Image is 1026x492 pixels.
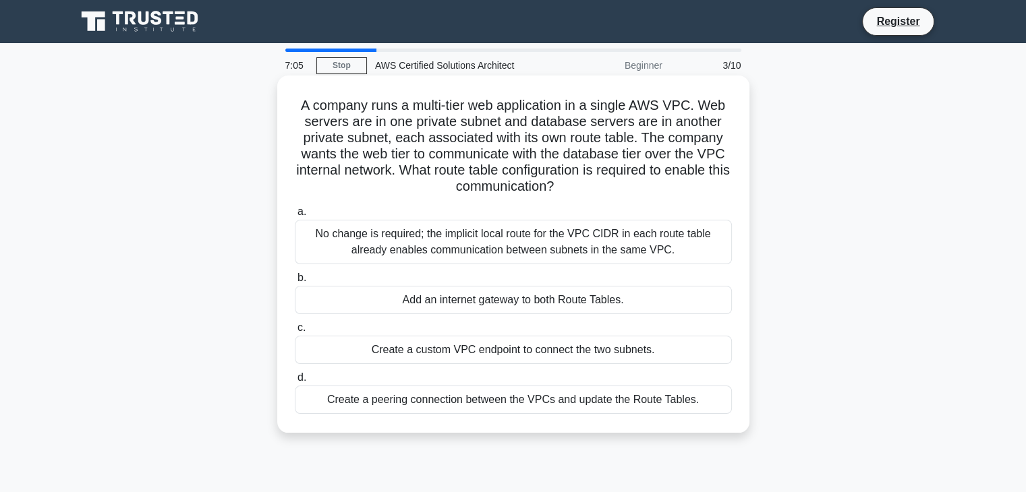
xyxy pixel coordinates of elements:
[295,336,732,364] div: Create a custom VPC endpoint to connect the two subnets.
[295,386,732,414] div: Create a peering connection between the VPCs and update the Route Tables.
[297,321,306,333] span: c.
[295,220,732,264] div: No change is required; the implicit local route for the VPC CIDR in each route table already enab...
[295,286,732,314] div: Add an internet gateway to both Route Tables.
[297,371,306,383] span: d.
[297,206,306,217] span: a.
[671,52,749,79] div: 3/10
[277,52,316,79] div: 7:05
[293,97,733,195] h5: A company runs a multi-tier web application in a single AWS VPC. Web servers are in one private s...
[367,52,552,79] div: AWS Certified Solutions Architect
[868,13,928,30] a: Register
[316,57,367,74] a: Stop
[552,52,671,79] div: Beginner
[297,272,306,283] span: b.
